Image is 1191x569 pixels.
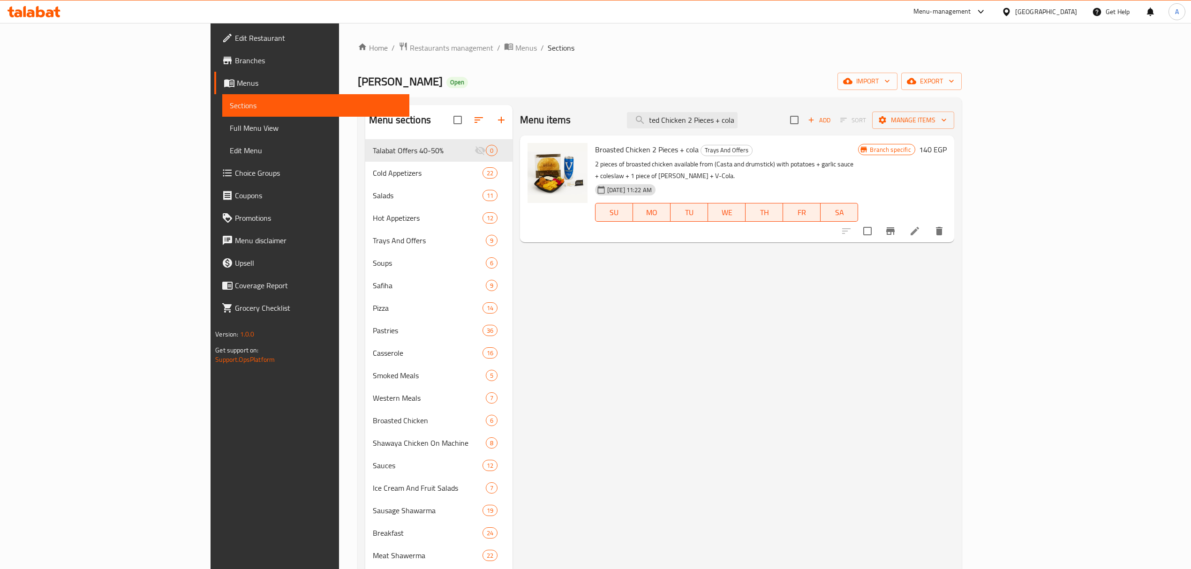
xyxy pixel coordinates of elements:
[845,75,890,87] span: import
[482,302,498,314] div: items
[783,203,821,222] button: FR
[373,235,486,246] span: Trays And Offers
[365,364,513,387] div: Smoked Meals5
[365,252,513,274] div: Soups6
[410,42,493,53] span: Restaurants management
[490,109,513,131] button: Add section
[599,206,629,219] span: SU
[373,302,482,314] div: Pizza
[804,113,834,127] button: Add
[486,236,497,245] span: 9
[483,529,497,538] span: 24
[373,347,482,359] span: Casserole
[504,42,537,54] a: Menus
[858,221,877,241] span: Select to update
[674,206,704,219] span: TU
[880,114,947,126] span: Manage items
[486,437,498,449] div: items
[520,113,571,127] h2: Menu items
[235,190,402,201] span: Coupons
[365,499,513,522] div: Sausage Shawarma19
[373,392,486,404] span: Western Meals
[446,77,468,88] div: Open
[235,235,402,246] span: Menu disclaimer
[712,206,742,219] span: WE
[909,75,954,87] span: export
[595,142,699,157] span: Broasted Chicken 2 Pieces + cola
[483,349,497,358] span: 16
[373,325,482,336] div: Pastries
[482,325,498,336] div: items
[373,167,482,179] span: Cold Appetizers
[365,342,513,364] div: Casserole16
[746,203,783,222] button: TH
[807,115,832,126] span: Add
[237,77,402,89] span: Menus
[483,214,497,223] span: 12
[486,371,497,380] span: 5
[448,110,467,130] span: Select all sections
[235,55,402,66] span: Branches
[482,190,498,201] div: items
[214,162,409,184] a: Choice Groups
[528,143,588,203] img: Broasted Chicken 2 Pieces + cola
[821,203,858,222] button: SA
[215,328,238,340] span: Version:
[222,139,409,162] a: Edit Menu
[482,347,498,359] div: items
[486,257,498,269] div: items
[214,27,409,49] a: Edit Restaurant
[749,206,779,219] span: TH
[901,73,962,90] button: export
[482,212,498,224] div: items
[235,302,402,314] span: Grocery Checklist
[1015,7,1077,17] div: [GEOGRAPHIC_DATA]
[214,72,409,94] a: Menus
[701,145,752,156] span: Trays And Offers
[240,328,255,340] span: 1.0.0
[515,42,537,53] span: Menus
[373,460,482,471] span: Sauces
[787,206,817,219] span: FR
[215,344,258,356] span: Get support on:
[235,32,402,44] span: Edit Restaurant
[235,167,402,179] span: Choice Groups
[595,203,633,222] button: SU
[230,145,402,156] span: Edit Menu
[358,71,443,92] span: [PERSON_NAME]
[222,117,409,139] a: Full Menu View
[482,167,498,179] div: items
[928,220,950,242] button: delete
[399,42,493,54] a: Restaurants management
[486,484,497,493] span: 7
[373,370,486,381] span: Smoked Meals
[373,415,486,426] span: Broasted Chicken
[373,482,486,494] span: Ice Cream And Fruit Salads
[373,527,482,539] div: Breakfast
[365,544,513,567] div: Meat Shawerma22
[222,94,409,117] a: Sections
[804,113,834,127] span: Add item
[365,454,513,477] div: Sauces12
[486,259,497,268] span: 6
[446,78,468,86] span: Open
[708,203,746,222] button: WE
[872,112,954,129] button: Manage items
[214,252,409,274] a: Upsell
[373,145,475,156] span: Talabat Offers 40-50%
[603,186,656,195] span: [DATE] 11:22 AM
[475,145,486,156] svg: Inactive section
[486,146,497,155] span: 0
[548,42,574,53] span: Sections
[373,280,486,291] span: Safiha
[373,505,482,516] div: Sausage Shawarma
[866,145,914,154] span: Branch specific
[633,203,671,222] button: MO
[214,184,409,207] a: Coupons
[365,162,513,184] div: Cold Appetizers22
[879,220,902,242] button: Branch-specific-item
